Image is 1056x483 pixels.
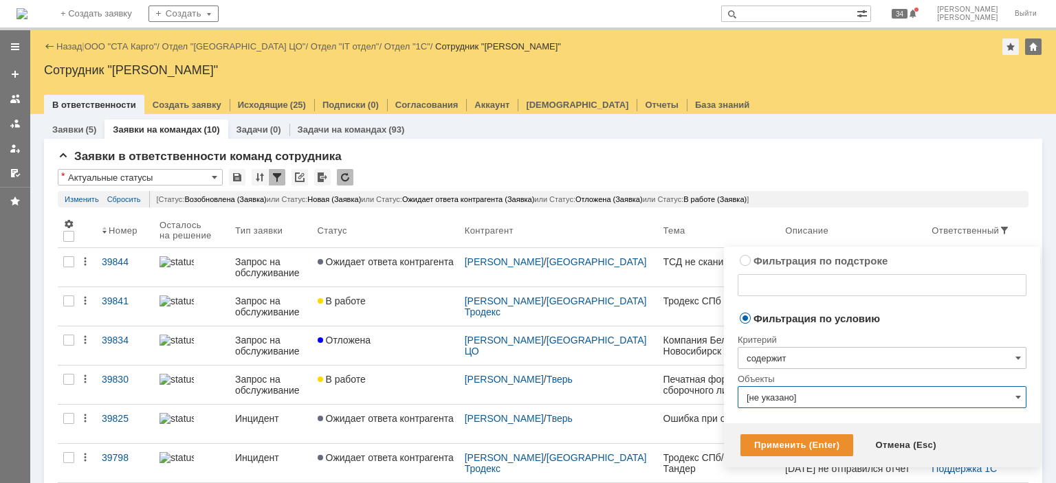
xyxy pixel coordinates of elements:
a: Запрос на обслуживание [230,366,312,404]
a: [PERSON_NAME] [465,335,544,346]
img: statusbar-100 (1).png [159,256,194,267]
span: В работе [318,374,366,385]
div: Изменить домашнюю страницу [1025,38,1042,55]
div: Сотрудник "[PERSON_NAME]" [44,63,1042,77]
div: / [465,413,652,424]
a: Заявки на командах [4,88,26,110]
span: [PERSON_NAME] [937,14,998,22]
a: Заявки в моей ответственности [4,113,26,135]
div: (0) [368,100,379,110]
span: [PERSON_NAME] [5,117,81,128]
div: 39841 [102,295,148,306]
span: stacargo [50,266,85,276]
a: Ожидает ответа контрагента [312,405,459,443]
a: Инцидент [230,444,312,482]
a: [GEOGRAPHIC_DATA] [547,256,647,267]
a: [PERSON_NAME] [465,452,544,463]
div: Тип заявки [235,225,283,236]
div: Ответственный [932,225,999,236]
span: С уважением, [5,106,65,116]
div: Фильтрация... [269,169,285,186]
div: Экспорт списка [314,169,331,186]
div: 39825 [102,413,148,424]
a: 39841 [96,287,154,326]
a: www. [DOMAIN_NAME] [5,220,100,230]
a: Сбросить [107,191,141,207]
div: Запрос на обслуживание [235,295,307,317]
span: Ожидает ответа контрагента [318,413,454,424]
a: Отдел "IT отдел" [311,41,379,52]
a: Отложена [312,326,459,365]
a: ООО "СТА Карго" [85,41,157,52]
label: Фильтрация по условию [753,313,880,324]
a: Отдел "[GEOGRAPHIC_DATA] ЦО" [162,41,306,52]
span: com [74,326,93,337]
span: Excel [10,44,35,55]
div: 39830 [102,374,148,385]
div: Инцидент [235,452,307,463]
span: . [33,266,36,276]
div: / [465,295,652,317]
a: Компания Белак Новосибирск [658,326,780,365]
div: Компания Белак Новосибирск [663,335,775,357]
a: Создать заявку [4,63,26,85]
span: 7797457 (доб.701) [26,280,111,291]
div: Тродекс СПб [663,295,775,306]
a: 39834 [96,326,154,365]
div: Описание [785,225,828,236]
div: Печатная форма сборочного листа [663,374,775,396]
span: TotalGroup [22,326,71,337]
a: Мои согласования [4,162,26,184]
span: @ [41,266,50,276]
div: Действия [80,452,91,463]
div: 39834 [102,335,148,346]
a: Отдел "1С" [384,41,430,52]
span: Расширенный поиск [857,6,870,19]
div: Создать [148,5,219,22]
div: Осталось на решение [159,220,213,240]
a: Тверь [547,413,573,424]
span: [PERSON_NAME] [937,5,998,14]
div: Критерий [738,328,1026,347]
a: statusbar-0 (1).png [154,444,230,482]
div: Тродекс СПб/отчет Тандер [663,452,775,474]
div: Настройки списка отличаются от сохраненных в виде [61,171,65,181]
a: Поддержка 1С [932,463,997,474]
img: statusbar-60 (1).png [159,374,194,385]
a: Назад [56,41,82,52]
div: (5) [85,124,96,135]
span: Отложена (Заявка) [575,195,643,203]
span: Ожидает ответа контрагента [318,256,454,267]
a: Исходящие [238,100,288,110]
div: ТСД не сканирует ГМ [663,256,775,267]
img: logo [16,8,27,19]
a: [PERSON_NAME] [465,256,544,267]
div: Сохранить вид [229,169,245,186]
a: В работе [312,366,459,404]
a: Задачи [236,124,268,135]
a: [GEOGRAPHIC_DATA] Тродекс [465,452,650,474]
span: 34 [892,9,907,19]
div: / [311,41,384,52]
span: Ожидает ответа контрагента [318,452,454,463]
a: Ожидает ответа контрагента [312,444,459,482]
a: ТСД не сканирует ГМ [658,248,780,287]
a: Запрос на обслуживание [230,287,312,326]
a: statusbar-100 (1).png [154,287,230,326]
span: - [19,326,22,337]
div: Номер [109,225,137,236]
div: Действия [80,295,91,306]
img: statusbar-100 (1).png [159,335,194,346]
div: / [465,256,652,267]
div: Действия [80,374,91,385]
span: Настройки [63,218,74,229]
div: Статус [318,225,347,236]
a: Инцидент [230,405,312,443]
a: [PERSON_NAME] [465,374,544,385]
a: Ожидает ответа контрагента [312,248,459,287]
img: statusbar-100 (1).png [159,295,194,306]
a: [DEMOGRAPHIC_DATA] [526,100,628,110]
th: Контрагент [459,213,658,248]
div: Сортировка... [252,169,268,186]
